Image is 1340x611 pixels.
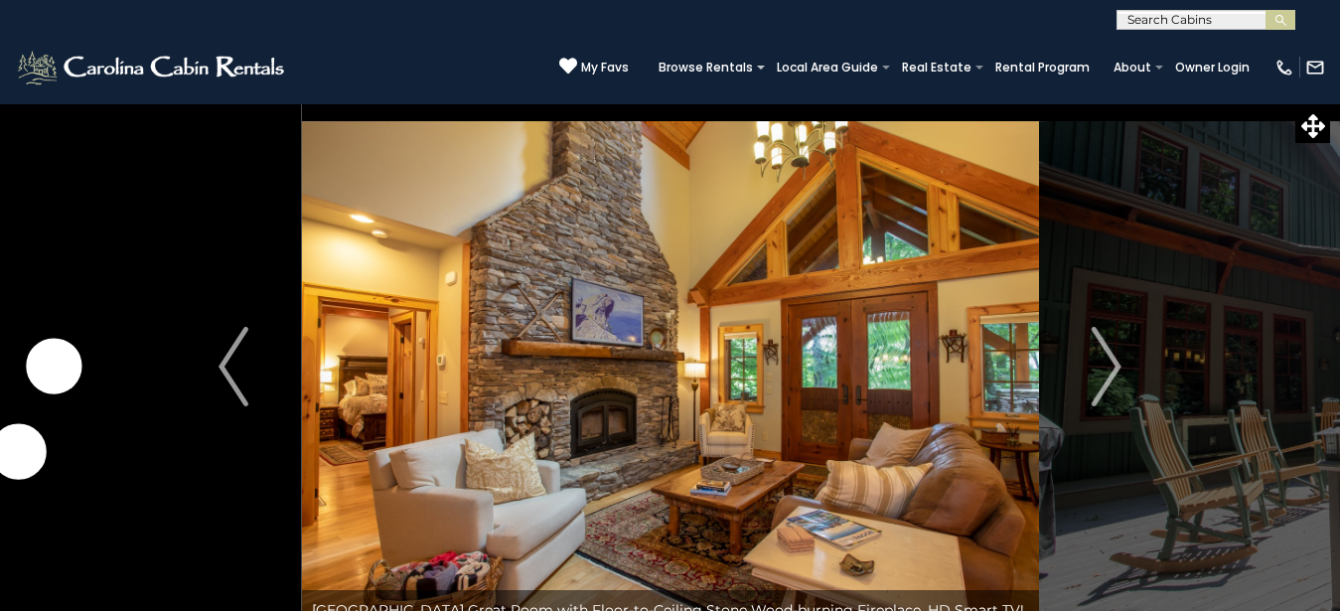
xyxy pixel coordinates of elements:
a: Owner Login [1165,54,1260,81]
a: My Favs [559,57,629,77]
img: phone-regular-white.png [1274,58,1294,77]
a: Real Estate [892,54,981,81]
img: arrow [1092,327,1121,406]
a: Browse Rentals [649,54,763,81]
img: White-1-2.png [15,48,290,87]
img: arrow [219,327,248,406]
a: Rental Program [985,54,1100,81]
a: About [1104,54,1161,81]
a: Local Area Guide [767,54,888,81]
img: mail-regular-white.png [1305,58,1325,77]
span: My Favs [581,59,629,76]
